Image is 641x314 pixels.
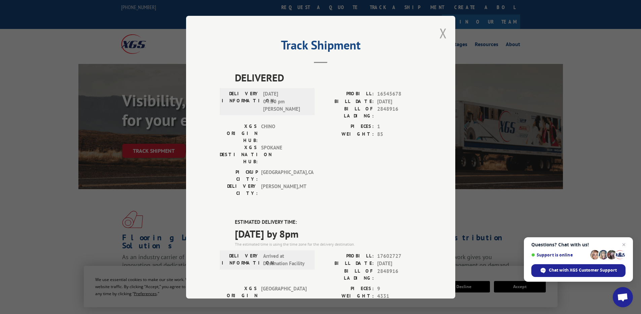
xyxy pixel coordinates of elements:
div: Open chat [613,287,633,307]
span: 85 [377,130,422,138]
label: DELIVERY INFORMATION: [222,252,260,267]
span: Close chat [620,241,628,249]
span: Support is online [531,252,588,257]
label: XGS ORIGIN HUB: [220,123,258,144]
span: 17602727 [377,252,422,260]
label: WEIGHT: [321,130,374,138]
label: WEIGHT: [321,292,374,300]
div: The estimated time is using the time zone for the delivery destination. [235,241,422,247]
label: PROBILL: [321,90,374,98]
span: Arrived at Destination Facility [263,252,309,267]
label: BILL DATE: [321,260,374,268]
span: 2848916 [377,105,422,119]
label: PICKUP CITY: [220,169,258,183]
span: [GEOGRAPHIC_DATA] , CA [261,169,307,183]
span: [DATE] by 8pm [235,226,422,241]
span: Chat with XGS Customer Support [549,267,617,273]
span: Questions? Chat with us! [531,242,626,247]
label: BILL OF LADING: [321,105,374,119]
span: DELIVERED [235,70,422,85]
label: BILL OF LADING: [321,267,374,281]
button: Close modal [439,24,447,42]
label: PIECES: [321,285,374,292]
span: [DATE] [377,98,422,105]
span: 4331 [377,292,422,300]
span: 9 [377,285,422,292]
span: [GEOGRAPHIC_DATA] [261,285,307,306]
label: XGS ORIGIN HUB: [220,285,258,306]
label: PROBILL: [321,252,374,260]
h2: Track Shipment [220,40,422,53]
label: XGS DESTINATION HUB: [220,144,258,165]
span: CHINO [261,123,307,144]
label: ESTIMATED DELIVERY TIME: [235,218,422,226]
label: PIECES: [321,123,374,131]
span: SPOKANE [261,144,307,165]
span: [PERSON_NAME] , MT [261,183,307,197]
span: 1 [377,123,422,131]
span: 2848916 [377,267,422,281]
span: 16545678 [377,90,422,98]
span: [DATE] 04:30 pm [PERSON_NAME] [263,90,309,113]
label: BILL DATE: [321,98,374,105]
label: DELIVERY INFORMATION: [222,90,260,113]
span: [DATE] [377,260,422,268]
div: Chat with XGS Customer Support [531,264,626,277]
label: DELIVERY CITY: [220,183,258,197]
